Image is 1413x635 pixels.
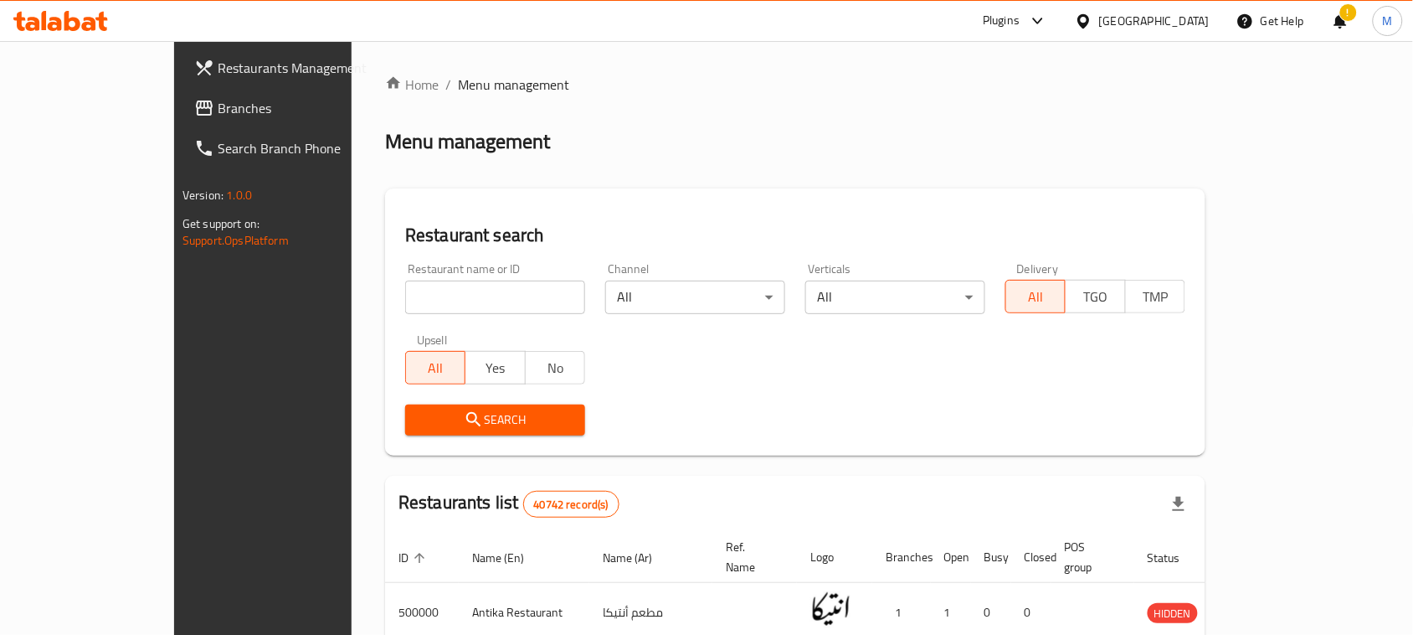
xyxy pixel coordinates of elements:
span: Name (En) [472,548,546,568]
th: Open [931,532,971,583]
div: Export file [1159,484,1199,524]
span: Branches [218,98,397,118]
label: Upsell [417,334,448,346]
span: All [413,356,459,380]
h2: Restaurants list [398,490,619,518]
th: Branches [872,532,931,583]
button: All [1005,280,1066,313]
span: Search Branch Phone [218,138,397,158]
a: Home [385,75,439,95]
span: Get support on: [182,213,259,235]
button: No [525,351,585,385]
h2: Restaurant search [405,223,1185,248]
div: All [605,281,785,314]
span: HIDDEN [1148,604,1198,623]
span: POS group [1065,537,1114,577]
a: Support.OpsPlatform [182,230,289,251]
span: No [532,356,578,380]
div: Total records count [523,491,619,518]
th: Closed [1011,532,1051,583]
button: TMP [1125,280,1185,313]
span: TGO [1072,285,1118,309]
button: Yes [465,351,525,385]
span: Ref. Name [726,537,777,577]
div: [GEOGRAPHIC_DATA] [1099,12,1210,30]
span: Menu management [458,75,569,95]
span: Status [1148,548,1202,568]
span: All [1013,285,1059,309]
span: M [1383,12,1393,30]
li: / [445,75,451,95]
a: Restaurants Management [181,48,410,88]
label: Delivery [1017,263,1059,275]
button: Search [405,405,585,436]
span: Name (Ar) [603,548,674,568]
span: Version: [182,184,224,206]
nav: breadcrumb [385,75,1205,95]
span: Restaurants Management [218,58,397,78]
div: Plugins [983,11,1020,31]
button: All [405,351,465,385]
span: Search [419,410,572,431]
a: Branches [181,88,410,128]
button: TGO [1065,280,1125,313]
a: Search Branch Phone [181,128,410,168]
div: All [805,281,985,314]
h2: Menu management [385,128,550,155]
span: 1.0.0 [226,184,252,206]
input: Search for restaurant name or ID.. [405,281,585,314]
th: Logo [797,532,872,583]
span: TMP [1133,285,1179,309]
img: Antika Restaurant [810,588,852,630]
span: Yes [472,356,518,380]
div: HIDDEN [1148,603,1198,623]
span: ID [398,548,430,568]
span: 40742 record(s) [524,497,619,513]
th: Busy [971,532,1011,583]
